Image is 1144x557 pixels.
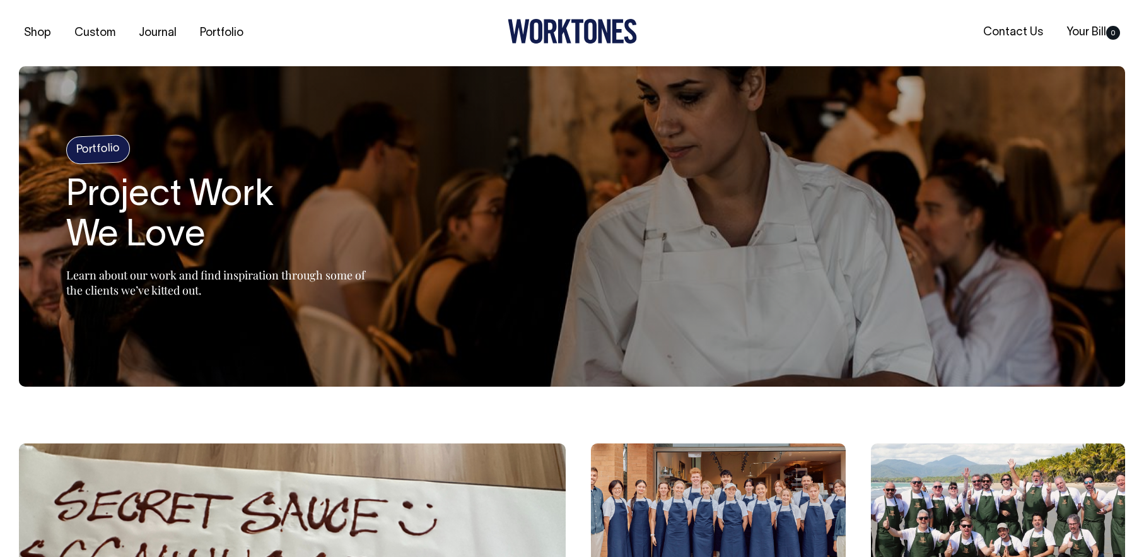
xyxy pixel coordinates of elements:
p: Learn about our work and find inspiration through some of the clients we’ve kitted out. [66,267,382,298]
a: Your Bill0 [1061,22,1125,43]
span: 0 [1106,26,1120,40]
a: Custom [69,23,120,44]
h1: Project Work We Love [66,176,382,257]
a: Contact Us [978,22,1048,43]
a: Journal [134,23,182,44]
a: Portfolio [195,23,248,44]
h4: Portfolio [66,134,131,165]
a: Shop [19,23,56,44]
